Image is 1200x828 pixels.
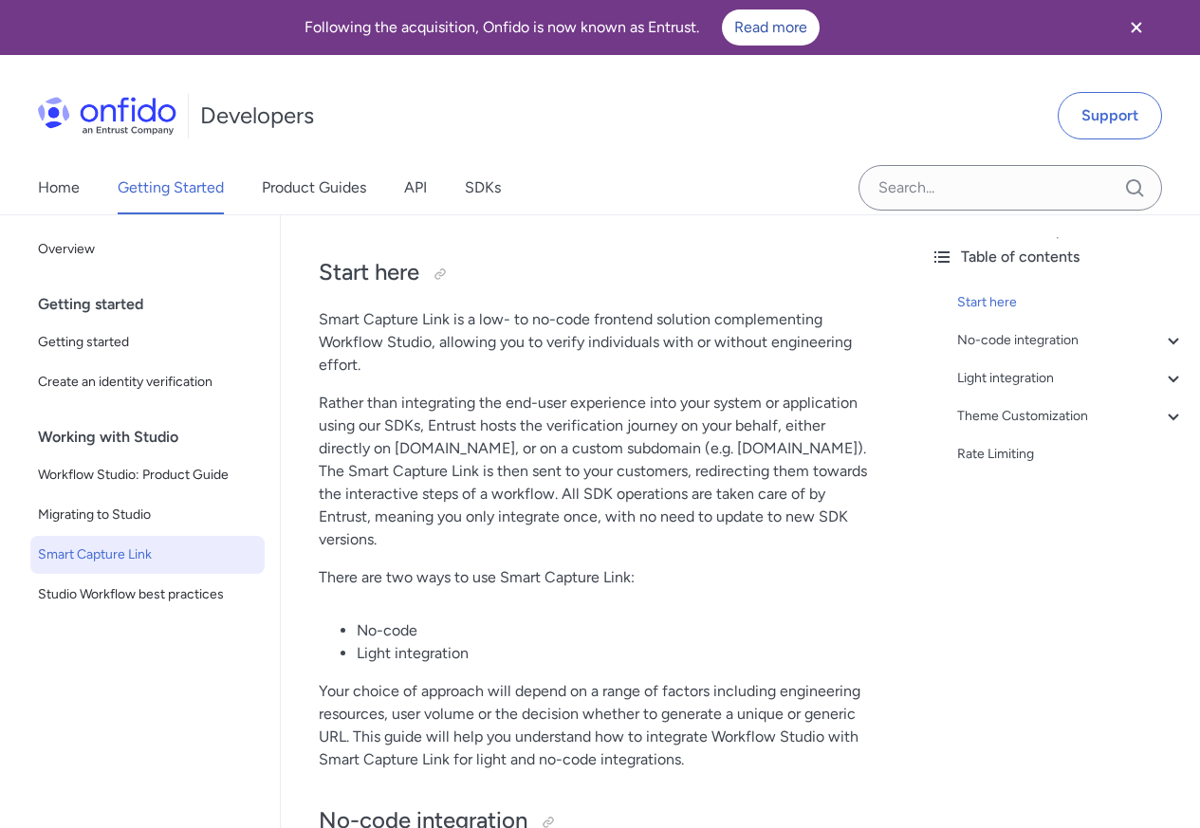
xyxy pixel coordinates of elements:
[38,371,257,394] span: Create an identity verification
[38,161,80,214] a: Home
[319,308,877,377] p: Smart Capture Link is a low- to no-code frontend solution complementing Workflow Studio, allowing...
[38,543,257,566] span: Smart Capture Link
[38,331,257,354] span: Getting started
[931,246,1185,268] div: Table of contents
[200,101,314,131] h1: Developers
[319,566,877,589] p: There are two ways to use Smart Capture Link:
[30,323,265,361] a: Getting started
[38,504,257,526] span: Migrating to Studio
[30,363,265,401] a: Create an identity verification
[38,583,257,606] span: Studio Workflow best practices
[1101,4,1172,51] button: Close banner
[957,329,1185,352] a: No-code integration
[23,9,1101,46] div: Following the acquisition, Onfido is now known as Entrust.
[465,161,501,214] a: SDKs
[357,642,877,665] li: Light integration
[957,291,1185,314] a: Start here
[319,392,877,551] p: Rather than integrating the end-user experience into your system or application using our SDKs, E...
[38,418,272,456] div: Working with Studio
[30,536,265,574] a: Smart Capture Link
[957,405,1185,428] a: Theme Customization
[319,257,877,289] h2: Start here
[30,230,265,268] a: Overview
[404,161,427,214] a: API
[38,238,257,261] span: Overview
[38,285,272,323] div: Getting started
[1058,92,1162,139] a: Support
[722,9,820,46] a: Read more
[30,576,265,614] a: Studio Workflow best practices
[38,464,257,487] span: Workflow Studio: Product Guide
[262,161,366,214] a: Product Guides
[38,97,176,135] img: Onfido Logo
[1125,16,1148,39] svg: Close banner
[30,496,265,534] a: Migrating to Studio
[957,443,1185,466] a: Rate Limiting
[118,161,224,214] a: Getting Started
[357,619,877,642] li: No-code
[30,456,265,494] a: Workflow Studio: Product Guide
[858,165,1162,211] input: Onfido search input field
[957,367,1185,390] a: Light integration
[319,680,877,771] p: Your choice of approach will depend on a range of factors including engineering resources, user v...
